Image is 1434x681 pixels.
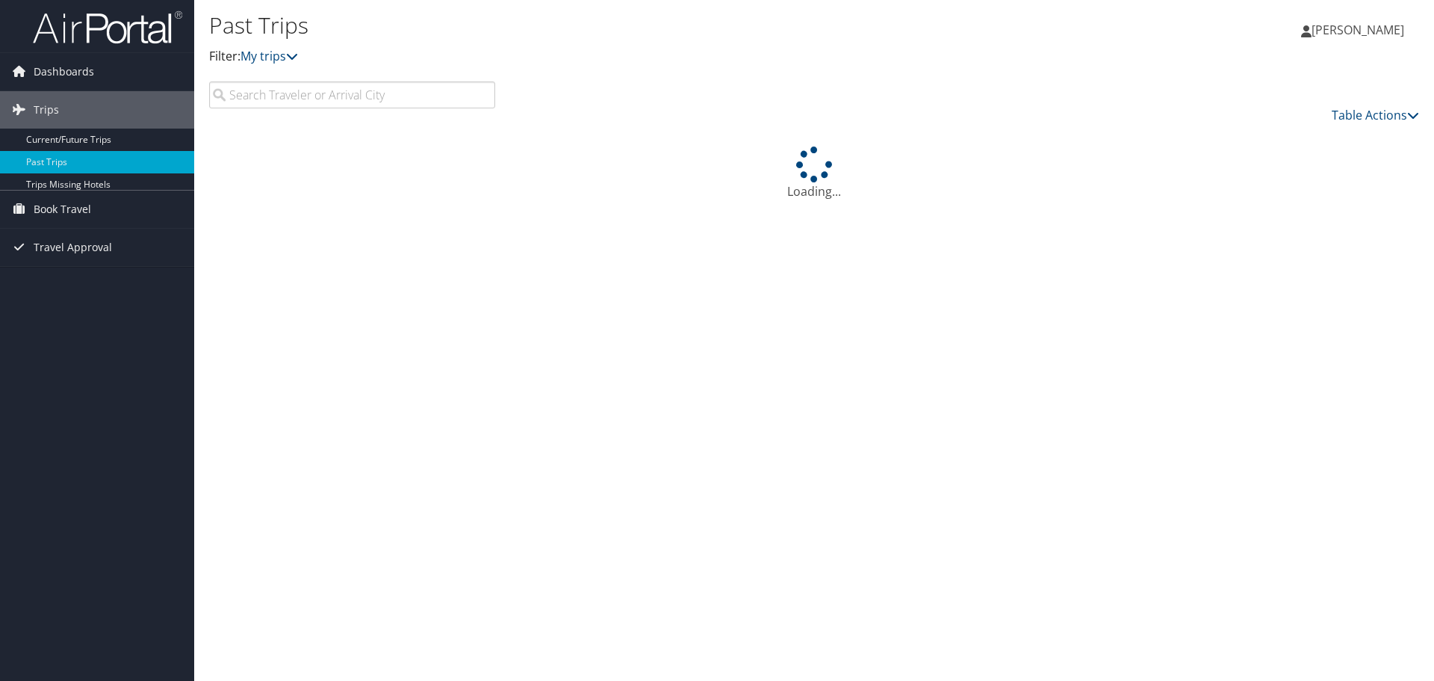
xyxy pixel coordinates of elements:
a: My trips [240,48,298,64]
p: Filter: [209,47,1016,67]
span: Dashboards [34,53,94,90]
span: Travel Approval [34,229,112,266]
a: Table Actions [1332,107,1419,123]
span: Trips [34,91,59,129]
div: Loading... [209,147,1419,200]
a: [PERSON_NAME] [1301,7,1419,52]
img: airportal-logo.png [33,10,182,45]
span: Book Travel [34,191,91,228]
h1: Past Trips [209,10,1016,41]
span: [PERSON_NAME] [1312,22,1404,38]
input: Search Traveler or Arrival City [209,81,495,108]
